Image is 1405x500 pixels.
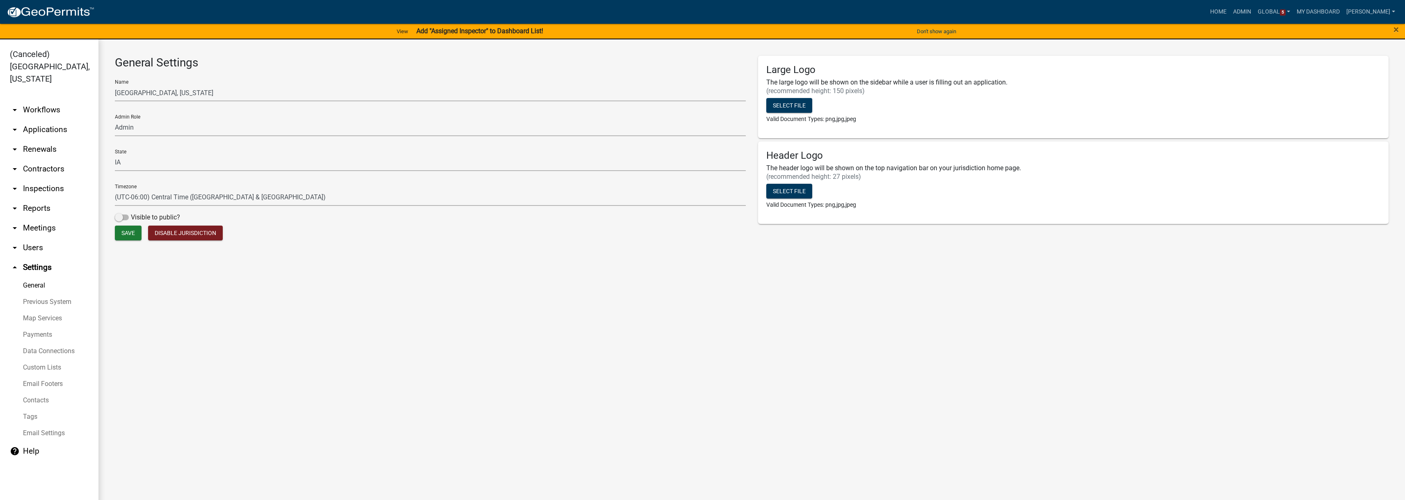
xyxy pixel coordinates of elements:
[766,164,1381,172] h6: The header logo will be shown on the top navigation bar on your jurisdiction home page.
[10,125,20,135] i: arrow_drop_down
[148,226,223,240] button: Disable Jurisdiction
[10,164,20,174] i: arrow_drop_down
[10,243,20,253] i: arrow_drop_down
[766,150,1381,162] h5: Header Logo
[766,184,812,199] button: Select file
[1280,9,1286,16] span: 5
[10,263,20,272] i: arrow_drop_up
[766,201,856,208] span: Valid Document Types: png,jpg,jpeg
[766,173,1381,180] h6: (recommended height: 27 pixels)
[10,144,20,154] i: arrow_drop_down
[115,226,142,240] button: Save
[766,64,1381,76] h5: Large Logo
[416,27,543,35] strong: Add "Assigned Inspector" to Dashboard List!
[10,446,20,456] i: help
[10,203,20,213] i: arrow_drop_down
[1394,24,1399,35] span: ×
[766,87,1381,95] h6: (recommended height: 150 pixels)
[766,78,1381,86] h6: The large logo will be shown on the sidebar while a user is filling out an application.
[1293,4,1343,20] a: My Dashboard
[10,184,20,194] i: arrow_drop_down
[1394,25,1399,34] button: Close
[10,105,20,115] i: arrow_drop_down
[121,229,135,236] span: Save
[1254,4,1294,20] a: Global5
[1207,4,1230,20] a: Home
[766,116,856,122] span: Valid Document Types: png,jpg,jpeg
[1343,4,1398,20] a: [PERSON_NAME]
[115,212,180,222] label: Visible to public?
[10,223,20,233] i: arrow_drop_down
[1230,4,1254,20] a: Admin
[766,98,812,113] button: Select file
[115,56,746,70] h3: General Settings
[914,25,960,38] button: Don't show again
[393,25,411,38] a: View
